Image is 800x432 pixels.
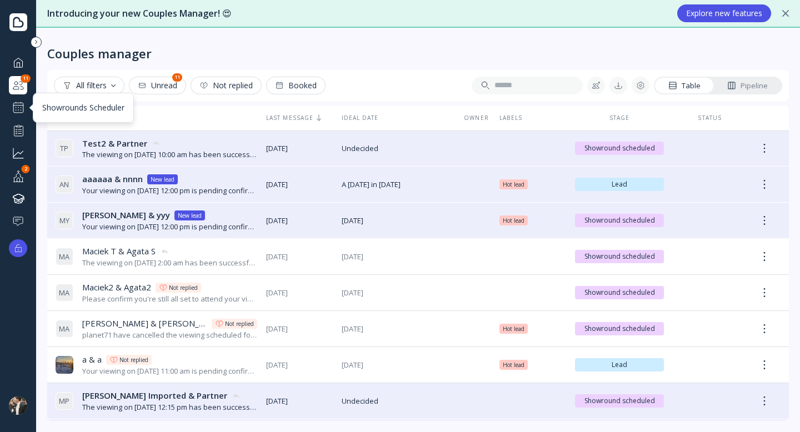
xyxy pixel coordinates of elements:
span: Showround scheduled [579,252,659,261]
span: Maciek T & Agata S [82,245,156,257]
div: New lead [178,211,202,220]
div: New lead [151,175,174,184]
div: Booked [275,81,317,90]
span: [PERSON_NAME] Imported & Partner [82,390,227,401]
button: Explore new features [677,4,771,22]
button: Booked [266,77,326,94]
span: [PERSON_NAME] & [PERSON_NAME] [82,318,207,329]
div: The viewing on [DATE] 10:00 am has been successfully created by planet71. [82,149,257,160]
span: Hot lead [503,216,524,225]
a: Showrounds Scheduler [9,99,27,117]
div: Labels [499,114,566,122]
span: aaaaaa & nnnn [82,173,143,185]
span: Showround scheduled [579,396,659,405]
span: [DATE] [342,252,453,262]
div: Couples manager [47,46,152,61]
div: The viewing on [DATE] 12:15 pm has been successfully created by planet71. [82,402,257,413]
button: Not replied [191,77,262,94]
span: Lead [579,360,659,369]
a: Dashboard [9,53,27,72]
span: Hot lead [503,180,524,189]
span: [DATE] [342,324,453,334]
div: M A [56,320,73,338]
div: Unread [138,81,177,90]
span: [DATE] [342,360,453,370]
span: Undecided [342,396,453,406]
a: Help & support [9,212,27,230]
div: A N [56,175,73,193]
span: Showround scheduled [579,288,659,297]
span: Hot lead [503,360,524,369]
div: M A [56,248,73,265]
div: Not replied [225,319,254,328]
div: Not replied [199,81,253,90]
div: 2 [22,165,30,173]
a: Your profile2 [9,167,27,185]
div: 11 [21,74,31,83]
div: M Y [56,212,73,229]
a: Performance [9,121,27,139]
span: [DATE] [266,143,333,154]
div: Your profile [9,167,27,185]
span: [DATE] [342,215,453,226]
span: [DATE] [266,215,333,226]
div: Status [673,114,747,122]
div: M A [56,284,73,302]
span: Hot lead [503,324,524,333]
div: Stage [575,114,664,122]
span: [DATE] [266,396,333,406]
span: [PERSON_NAME] & yyy [82,209,170,221]
span: [DATE] [266,324,333,334]
div: 11 [172,73,182,82]
span: Maciek2 & Agata2 [82,282,151,293]
span: a & a [82,354,102,365]
span: [DATE] [266,179,333,190]
div: All filters [63,81,116,90]
a: Grow your business [9,144,27,162]
div: Table [668,81,701,91]
div: Please confirm you're still all set to attend your viewing at planet71 on [DATE] 1:50 pm. [82,294,257,304]
div: Introducing your new Couples Manager! 😍 [47,7,666,20]
span: [DATE] [266,288,333,298]
span: Showround scheduled [579,324,659,333]
div: Owner [462,114,491,122]
button: All filters [54,77,124,94]
span: [DATE] [266,360,333,370]
img: dpr=2,fit=cover,g=face,w=32,h=32 [56,356,73,374]
span: Showround scheduled [579,216,659,225]
div: Pipeline [727,81,768,91]
div: Your viewing on [DATE] 11:00 am is pending confirmation. The venue will approve or decline shortl... [82,366,257,376]
span: [DATE] [342,288,453,298]
div: planet71 have cancelled the viewing scheduled for [DATE] 2:30 pm. [82,330,257,340]
span: [DATE] [266,252,333,262]
div: Showrounds Scheduler [42,102,124,113]
div: Not replied [119,355,148,364]
span: A [DATE] in [DATE] [342,179,453,190]
span: Undecided [342,143,453,154]
div: Ideal date [342,114,453,122]
div: T P [56,139,73,157]
div: The viewing on [DATE] 2:00 am has been successfully created by planet71. [82,258,257,268]
div: Explore new features [686,9,762,18]
div: Not replied [169,283,198,292]
div: Last message [266,114,333,122]
div: Couples manager [9,76,27,94]
span: Test2 & Partner [82,138,147,149]
div: M P [56,392,73,410]
a: Couples manager11 [9,76,27,94]
span: Lead [579,180,659,189]
a: Knowledge hub [9,189,27,208]
button: Upgrade options [9,239,27,257]
span: Showround scheduled [579,144,659,153]
button: Unread [129,77,186,94]
div: Your viewing on [DATE] 12:00 pm is pending confirmation. The venue will approve or decline shortl... [82,185,257,196]
div: Your viewing on [DATE] 12:00 pm is pending confirmation. The venue will approve or decline shortl... [82,222,257,232]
